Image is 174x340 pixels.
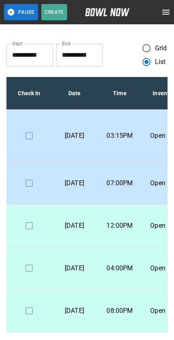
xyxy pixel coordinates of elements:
[104,178,136,188] p: 07:00PM
[6,77,52,110] th: Check In
[158,4,174,20] button: open drawer
[155,43,167,53] span: Grid
[58,221,91,231] p: [DATE]
[104,131,136,141] p: 03:15PM
[58,178,91,188] p: [DATE]
[104,306,136,316] p: 08:00PM
[41,4,67,20] button: Create
[58,306,91,316] p: [DATE]
[6,44,53,66] input: Choose date, selected date is Sep 12, 2025
[104,221,136,231] p: 12:00PM
[58,131,91,141] p: [DATE]
[85,8,129,16] img: logo
[4,4,38,20] button: Pause
[155,57,166,67] span: List
[104,263,136,273] p: 04:00PM
[52,77,97,110] th: Date
[56,44,103,66] input: Choose date, selected date is Oct 12, 2025
[97,77,142,110] th: Time
[58,263,91,273] p: [DATE]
